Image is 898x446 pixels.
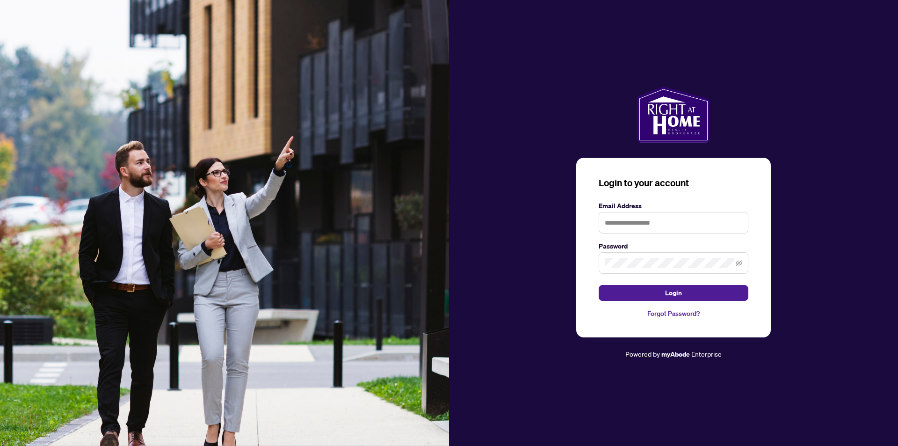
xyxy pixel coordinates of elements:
img: ma-logo [637,87,710,143]
span: Powered by [625,350,660,358]
span: Login [665,285,682,300]
h3: Login to your account [599,176,748,190]
a: myAbode [661,349,690,359]
button: Login [599,285,748,301]
label: Password [599,241,748,251]
span: Enterprise [691,350,722,358]
a: Forgot Password? [599,308,748,319]
span: eye-invisible [736,260,742,266]
label: Email Address [599,201,748,211]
